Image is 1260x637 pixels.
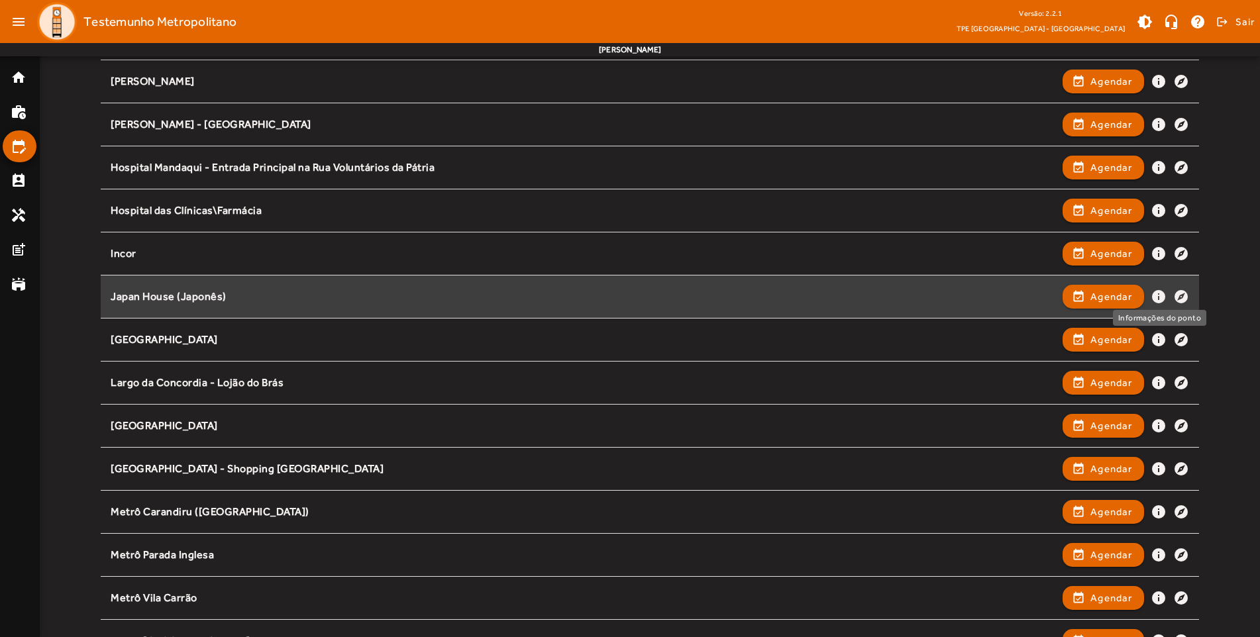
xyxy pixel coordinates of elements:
span: Agendar [1090,289,1132,305]
div: Largo da Concordia - Lojão do Brás [111,376,1056,390]
button: Agendar [1063,328,1144,352]
mat-icon: explore [1173,117,1189,132]
button: Agendar [1063,285,1144,309]
mat-icon: explore [1173,590,1189,606]
mat-icon: work_history [11,104,26,120]
div: [PERSON_NAME] [111,75,1056,89]
mat-icon: info [1151,73,1167,89]
button: Agendar [1063,414,1144,438]
span: Agendar [1090,203,1132,219]
div: Hospital Mandaqui - Entrada Principal na Rua Voluntários da Pátria [111,161,1056,175]
div: [GEOGRAPHIC_DATA] [111,333,1056,347]
div: [GEOGRAPHIC_DATA] [111,419,1056,433]
button: Agendar [1063,199,1144,222]
span: Agendar [1090,246,1132,262]
div: Metrô Parada Inglesa [111,548,1056,562]
span: Agendar [1090,332,1132,348]
mat-icon: info [1151,160,1167,175]
div: Metrô Carandiru ([GEOGRAPHIC_DATA]) [111,505,1056,519]
button: Agendar [1063,586,1144,610]
div: Informações do ponto [1113,310,1206,326]
mat-icon: info [1151,203,1167,219]
span: TPE [GEOGRAPHIC_DATA] - [GEOGRAPHIC_DATA] [957,22,1125,35]
span: Agendar [1090,590,1132,606]
mat-icon: explore [1173,375,1189,391]
span: Sair [1235,11,1255,32]
mat-icon: explore [1173,504,1189,520]
button: Sair [1214,12,1255,32]
button: Agendar [1063,70,1144,93]
mat-icon: stadium [11,276,26,292]
mat-icon: info [1151,375,1167,391]
button: Agendar [1063,457,1144,481]
a: Testemunho Metropolitano [32,2,236,42]
span: Agendar [1090,160,1132,175]
span: Agendar [1090,418,1132,434]
div: Hospital das Clínicas\Farmácia [111,204,1056,218]
mat-icon: explore [1173,246,1189,262]
mat-icon: perm_contact_calendar [11,173,26,189]
div: Japan House (Japonês) [111,290,1056,304]
img: Logo TPE [37,2,77,42]
mat-icon: info [1151,289,1167,305]
mat-icon: explore [1173,160,1189,175]
div: [PERSON_NAME] - [GEOGRAPHIC_DATA] [111,118,1056,132]
div: Incor [111,247,1056,261]
mat-icon: info [1151,504,1167,520]
div: [GEOGRAPHIC_DATA] - Shopping [GEOGRAPHIC_DATA] [111,462,1056,476]
button: Agendar [1063,543,1144,567]
mat-icon: explore [1173,332,1189,348]
mat-icon: edit_calendar [11,138,26,154]
mat-icon: info [1151,547,1167,563]
mat-icon: handyman [11,207,26,223]
mat-icon: info [1151,418,1167,434]
mat-icon: explore [1173,418,1189,434]
mat-icon: info [1151,332,1167,348]
mat-icon: info [1151,117,1167,132]
mat-icon: menu [5,9,32,35]
button: Agendar [1063,371,1144,395]
div: Metrô Vila Carrão [111,591,1056,605]
mat-icon: info [1151,590,1167,606]
mat-icon: info [1151,246,1167,262]
button: Agendar [1063,156,1144,179]
mat-icon: explore [1173,547,1189,563]
mat-icon: info [1151,461,1167,477]
button: Agendar [1063,500,1144,524]
mat-icon: explore [1173,461,1189,477]
span: Agendar [1090,117,1132,132]
button: Agendar [1063,242,1144,266]
span: Agendar [1090,504,1132,520]
span: Agendar [1090,73,1132,89]
mat-icon: explore [1173,73,1189,89]
mat-icon: home [11,70,26,85]
div: Versão: 2.2.1 [957,5,1125,22]
button: Agendar [1063,113,1144,136]
span: Testemunho Metropolitano [83,11,236,32]
span: Agendar [1090,375,1132,391]
mat-icon: post_add [11,242,26,258]
mat-icon: explore [1173,289,1189,305]
span: Agendar [1090,547,1132,563]
span: Agendar [1090,461,1132,477]
mat-icon: explore [1173,203,1189,219]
